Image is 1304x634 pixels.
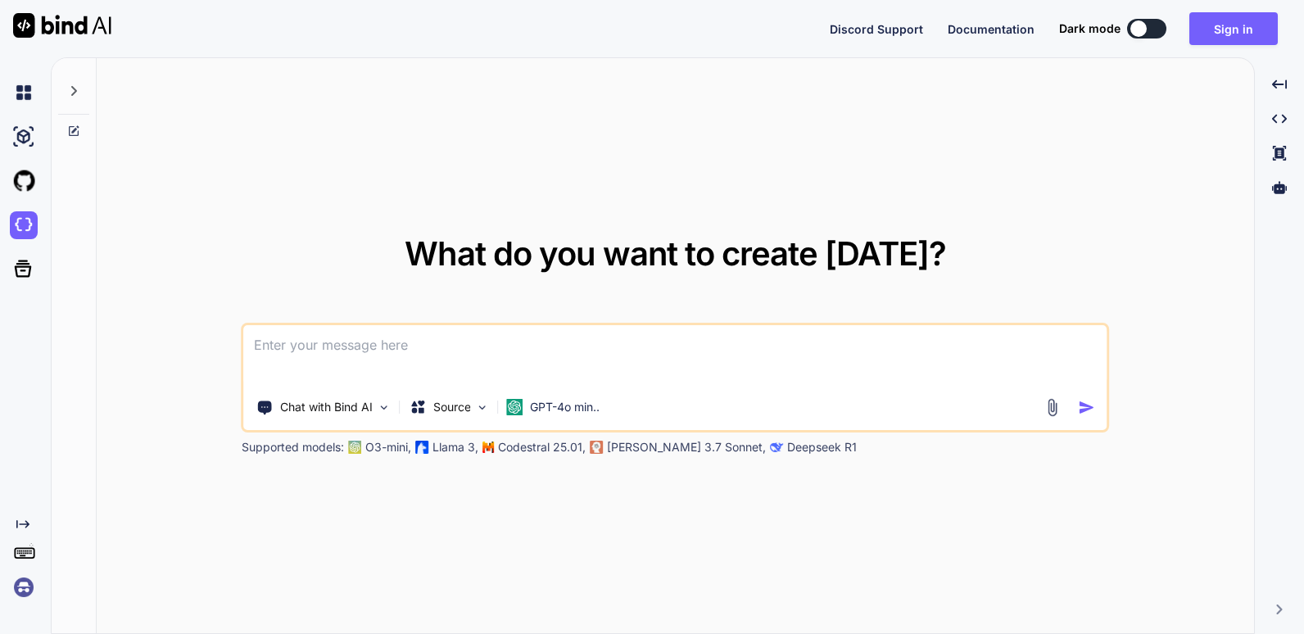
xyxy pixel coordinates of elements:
img: githubLight [10,167,38,195]
img: Bind AI [13,13,111,38]
p: Source [433,399,471,415]
img: darkCloudIdeIcon [10,211,38,239]
p: Codestral 25.01, [498,439,586,455]
p: Deepseek R1 [787,439,857,455]
img: claude [591,441,604,454]
span: Discord Support [830,22,923,36]
p: O3-mini, [365,439,411,455]
p: Chat with Bind AI [280,399,373,415]
img: GPT-4o mini [507,399,523,415]
span: Dark mode [1059,20,1121,37]
img: icon [1078,399,1095,416]
p: GPT-4o min.. [530,399,600,415]
img: Pick Models [476,401,490,414]
img: ai-studio [10,123,38,151]
img: attachment [1043,398,1062,417]
button: Documentation [948,20,1035,38]
img: chat [10,79,38,106]
p: Supported models: [242,439,344,455]
span: What do you want to create [DATE]? [405,233,946,274]
img: signin [10,573,38,601]
span: Documentation [948,22,1035,36]
img: Pick Tools [378,401,392,414]
button: Sign in [1189,12,1278,45]
p: [PERSON_NAME] 3.7 Sonnet, [607,439,766,455]
img: claude [771,441,784,454]
img: Llama2 [416,441,429,454]
img: GPT-4 [349,441,362,454]
button: Discord Support [830,20,923,38]
img: Mistral-AI [483,442,495,453]
p: Llama 3, [432,439,478,455]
